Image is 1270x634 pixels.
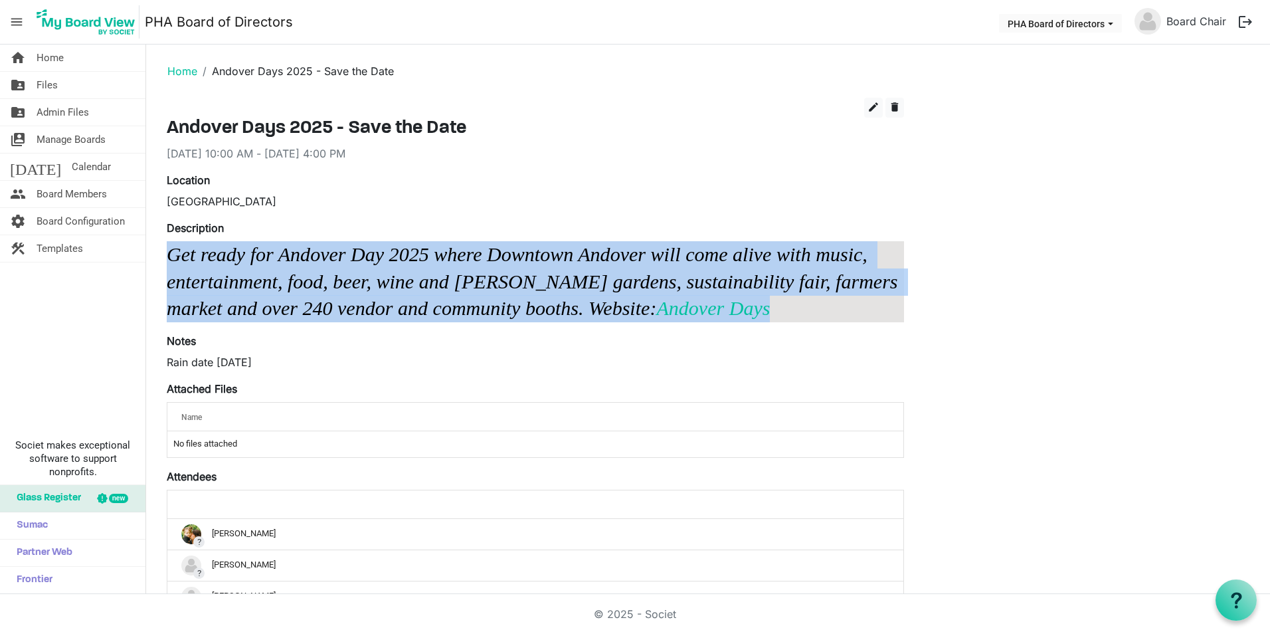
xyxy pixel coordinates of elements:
[37,126,106,153] span: Manage Boards
[167,172,210,188] label: Location
[181,556,201,576] img: no-profile-picture.svg
[10,99,26,126] span: folder_shared
[999,14,1122,33] button: PHA Board of Directors dropdownbutton
[167,381,237,397] label: Attached Files
[167,469,217,484] label: Attendees
[37,72,58,98] span: Files
[193,536,205,548] span: ?
[10,126,26,153] span: switch_account
[10,45,26,71] span: home
[145,9,293,35] a: PHA Board of Directors
[1161,8,1231,35] a: Board Chair
[167,193,904,209] div: [GEOGRAPHIC_DATA]
[10,181,26,207] span: people
[10,154,61,180] span: [DATE]
[10,567,52,593] span: Frontier
[37,99,89,126] span: Admin Files
[167,354,904,370] p: Rain date [DATE]
[167,146,904,161] div: [DATE] 10:00 AM - [DATE] 4:00 PM
[181,587,889,607] div: [PERSON_NAME]
[167,64,197,78] a: Home
[10,512,48,539] span: Sumac
[181,587,201,607] img: no-profile-picture.svg
[181,556,889,576] div: [PERSON_NAME]
[37,235,83,262] span: Templates
[1231,8,1259,36] button: logout
[867,101,879,113] span: edit
[33,5,139,39] img: My Board View Logo
[10,208,26,235] span: settings
[181,524,889,544] div: [PERSON_NAME]
[37,181,107,207] span: Board Members
[10,485,81,512] span: Glass Register
[37,45,64,71] span: Home
[864,98,883,118] button: edit
[10,540,72,566] span: Partner Web
[885,98,904,118] button: delete
[181,524,201,544] img: 8tm12Kedj1HHhwHw3eiL_5BaKo5uTL_VpOEKi0w8q1lnSeahXIEkJ-9KnB9Ot3wpjYnHvgt8zXU1OEHLlCr8hg_thumb.png
[167,243,903,320] em: Get ready for Andover Day 2025 where Downtown Andover will come alive with music, entertainment, ...
[33,5,145,39] a: My Board View Logo
[181,413,202,422] span: Name
[167,333,196,349] label: Notes
[167,550,903,581] td: ?Bill Andrews is template cell column header
[656,297,770,320] a: Andover Days
[167,220,224,236] label: Description
[197,63,394,79] li: Andover Days 2025 - Save the Date
[594,607,676,621] a: © 2025 - Societ
[167,581,903,612] td: ?David Trachtenberg is template cell column header
[109,494,128,503] div: new
[10,235,26,262] span: construction
[889,101,901,113] span: delete
[167,519,903,550] td: ?Alyssa Kevlahan is template cell column header
[6,439,139,478] span: Societ makes exceptional software to support nonprofits.
[1134,8,1161,35] img: no-profile-picture.svg
[193,568,205,579] span: ?
[4,9,29,35] span: menu
[167,118,904,140] h3: Andover Days 2025 - Save the Date
[10,72,26,98] span: folder_shared
[72,154,111,180] span: Calendar
[37,208,125,235] span: Board Configuration
[167,431,903,457] td: No files attached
